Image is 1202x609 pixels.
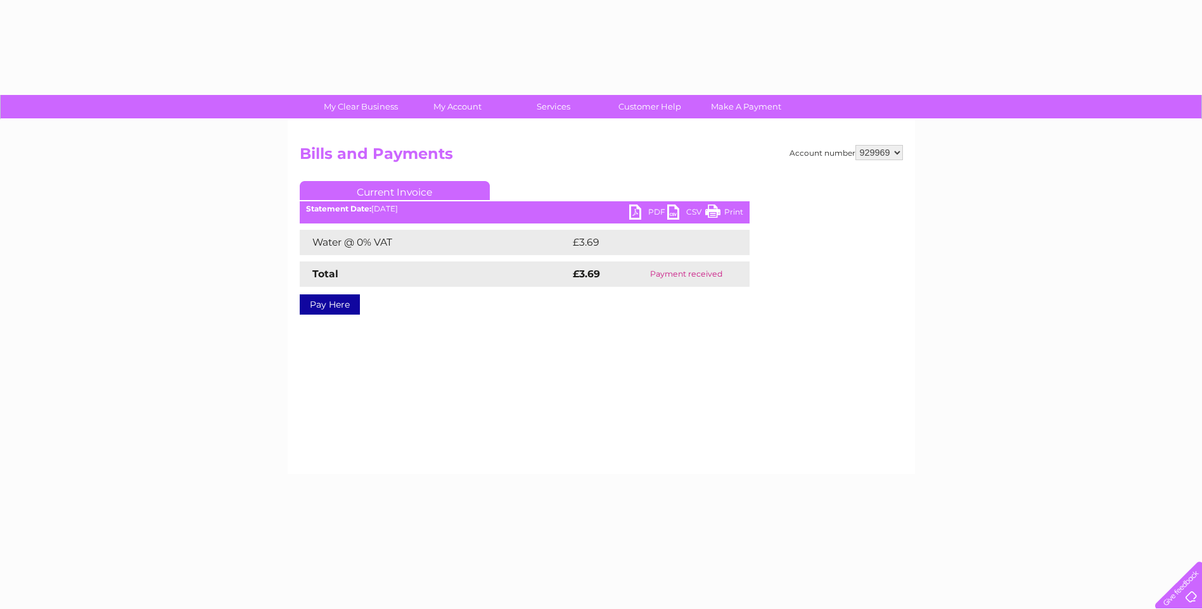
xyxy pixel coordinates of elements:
td: Payment received [623,261,750,287]
a: Pay Here [300,294,360,315]
a: My Account [405,95,509,118]
a: Customer Help [598,95,702,118]
td: Water @ 0% VAT [300,230,570,255]
b: Statement Date: [306,204,371,213]
strong: £3.69 [573,268,600,280]
div: Account number [790,145,903,160]
a: Print [705,204,743,223]
a: PDF [629,204,667,223]
a: CSV [667,204,705,223]
div: [DATE] [300,204,750,213]
a: Current Invoice [300,181,490,200]
td: £3.69 [570,230,720,255]
a: Make A Payment [694,95,798,118]
h2: Bills and Payments [300,145,903,169]
strong: Total [312,268,338,280]
a: Services [501,95,606,118]
a: My Clear Business [309,95,413,118]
